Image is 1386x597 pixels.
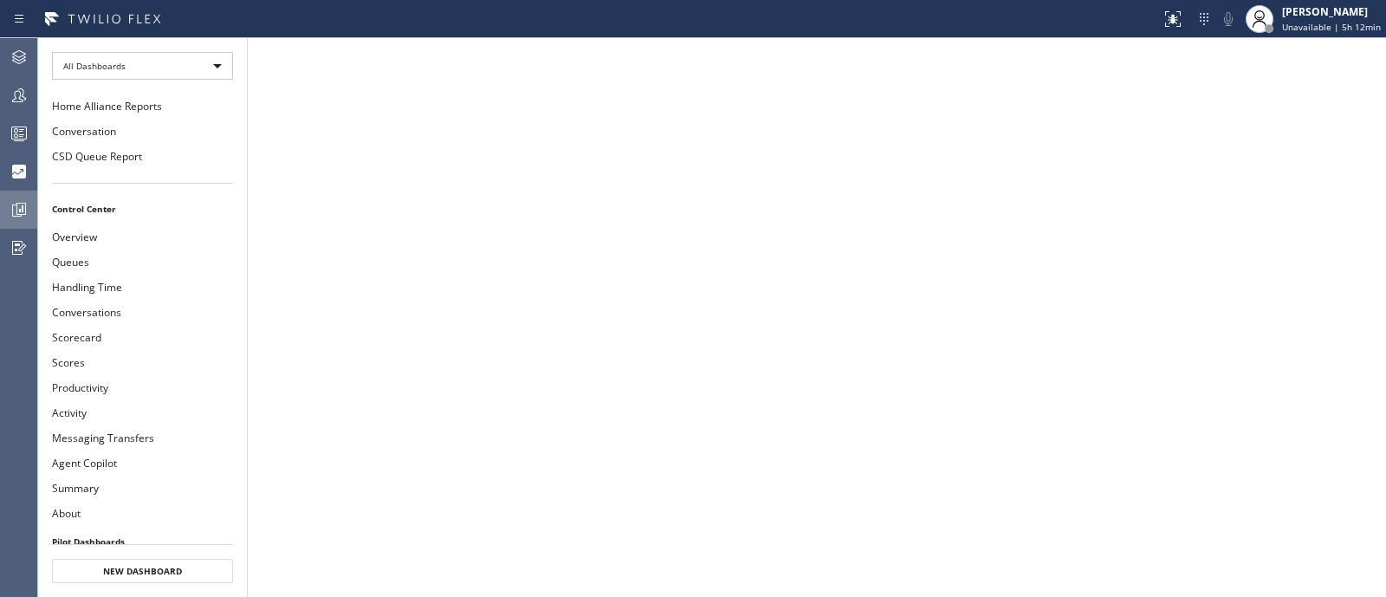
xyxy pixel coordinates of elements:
button: Mute [1216,7,1240,31]
button: Agent Copilot [38,451,247,476]
button: Conversation [38,119,247,144]
button: Overview [38,224,247,250]
span: Unavailable | 5h 12min [1282,21,1381,33]
div: [PERSON_NAME] [1282,4,1381,19]
li: Pilot Dashboards [38,530,247,553]
button: Queues [38,250,247,275]
button: Activity [38,400,247,425]
li: Control Center [38,198,247,220]
button: Conversations [38,300,247,325]
button: Messaging Transfers [38,425,247,451]
button: Scores [38,350,247,375]
button: Productivity [38,375,247,400]
button: CSD Queue Report [38,144,247,169]
button: Home Alliance Reports [38,94,247,119]
button: About [38,501,247,526]
button: New Dashboard [52,559,233,583]
div: All Dashboards [52,52,233,80]
button: Handling Time [38,275,247,300]
iframe: dashboard_b794bedd1109 [248,38,1386,597]
button: Summary [38,476,247,501]
button: Scorecard [38,325,247,350]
